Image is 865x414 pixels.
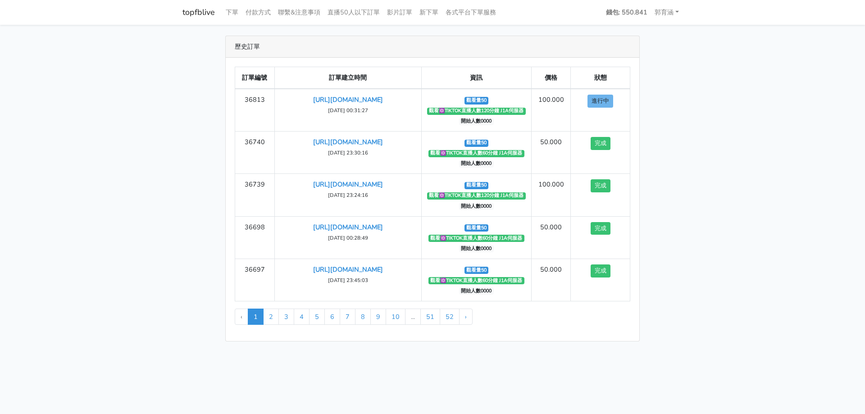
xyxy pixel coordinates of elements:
[602,4,651,21] a: 錢包: 550.841
[328,149,368,156] small: [DATE] 23:30:16
[328,191,368,199] small: [DATE] 23:24:16
[459,287,494,295] span: 開始人數0000
[464,140,489,147] span: 觀看量50
[182,4,215,21] a: topfblive
[427,108,526,115] span: 觀看🔯TIKTOK直播人數120分鐘 J1A伺服器
[531,67,571,89] th: 價格
[591,264,610,278] button: 完成
[531,259,571,301] td: 50.000
[383,4,416,21] a: 影片訂單
[309,309,325,325] a: 5
[428,235,524,242] span: 觀看🔯TIKTOK直播人數60分鐘 J1A伺服器
[416,4,442,21] a: 新下單
[328,277,368,284] small: [DATE] 23:45:03
[422,67,532,89] th: 資訊
[420,309,440,325] a: 51
[370,309,386,325] a: 9
[459,203,494,210] span: 開始人數0000
[340,309,355,325] a: 7
[591,137,610,150] button: 完成
[531,132,571,174] td: 50.000
[459,118,494,125] span: 開始人數0000
[222,4,242,21] a: 下單
[242,4,274,21] a: 付款方式
[587,95,613,108] button: 進行中
[531,216,571,259] td: 50.000
[263,309,279,325] a: 2
[278,309,294,325] a: 3
[248,309,264,325] span: 1
[235,216,275,259] td: 36698
[442,4,500,21] a: 各式平台下單服務
[328,234,368,241] small: [DATE] 00:28:49
[464,182,489,189] span: 觀看量50
[235,259,275,301] td: 36697
[235,89,275,132] td: 36813
[324,4,383,21] a: 直播50人以下訂單
[328,107,368,114] small: [DATE] 00:31:27
[324,309,340,325] a: 6
[313,95,383,104] a: [URL][DOMAIN_NAME]
[651,4,683,21] a: 郭育涵
[427,192,526,200] span: 觀看🔯TIKTOK直播人數120分鐘 J1A伺服器
[591,179,610,192] button: 完成
[386,309,405,325] a: 10
[313,180,383,189] a: [URL][DOMAIN_NAME]
[464,267,489,274] span: 觀看量50
[313,265,383,274] a: [URL][DOMAIN_NAME]
[235,67,275,89] th: 訂單編號
[313,137,383,146] a: [URL][DOMAIN_NAME]
[226,36,639,58] div: 歷史訂單
[571,67,630,89] th: 狀態
[464,97,489,104] span: 觀看量50
[428,277,524,284] span: 觀看🔯TIKTOK直播人數60分鐘 J1A伺服器
[531,89,571,132] td: 100.000
[459,309,473,325] a: Next »
[294,309,310,325] a: 4
[464,224,489,232] span: 觀看量50
[235,309,248,325] li: « Previous
[440,309,460,325] a: 52
[459,245,494,252] span: 開始人數0000
[274,67,421,89] th: 訂單建立時間
[274,4,324,21] a: 聯繫&注意事項
[606,8,647,17] strong: 錢包: 550.841
[531,174,571,216] td: 100.000
[428,150,524,157] span: 觀看🔯TIKTOK直播人數60分鐘 J1A伺服器
[459,160,494,168] span: 開始人數0000
[591,222,610,235] button: 完成
[313,223,383,232] a: [URL][DOMAIN_NAME]
[355,309,371,325] a: 8
[235,174,275,216] td: 36739
[235,132,275,174] td: 36740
